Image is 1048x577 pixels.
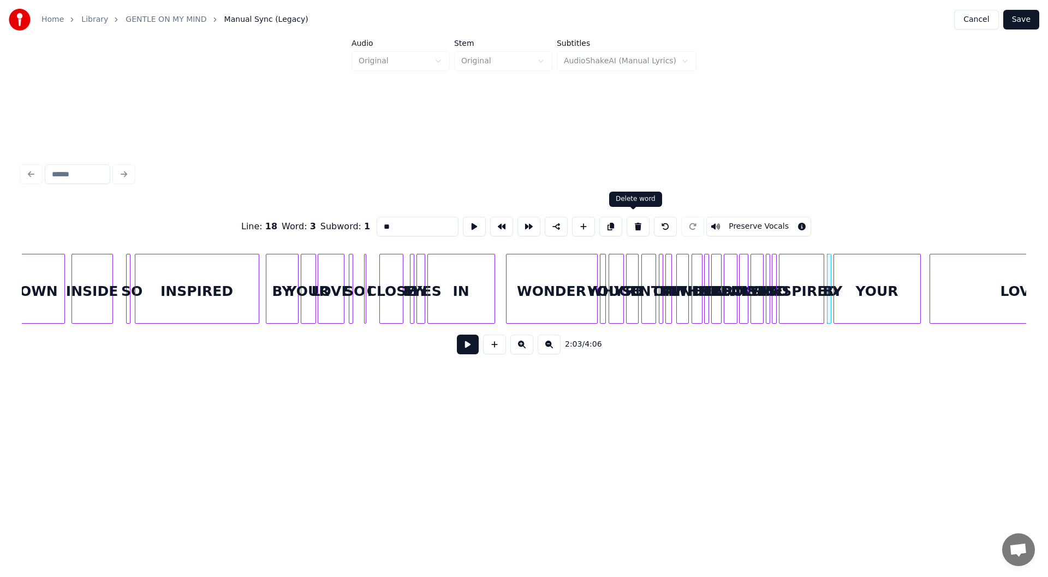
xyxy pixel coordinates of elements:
a: GENTLE ON MY MIND [126,14,206,25]
button: Save [1003,10,1039,29]
span: 1 [364,221,370,231]
button: Cancel [954,10,998,29]
div: / [565,339,591,350]
label: Audio [352,39,450,47]
div: Delete word [616,195,656,204]
nav: breadcrumb [41,14,308,25]
img: youka [9,9,31,31]
a: Open chat [1002,533,1035,566]
label: Stem [454,39,552,47]
a: Home [41,14,64,25]
a: Library [81,14,108,25]
label: Subtitles [557,39,696,47]
div: Word : [282,220,316,233]
span: 2:03 [565,339,582,350]
div: Subword : [320,220,370,233]
div: Line : [241,220,277,233]
span: 3 [310,221,316,231]
span: Manual Sync (Legacy) [224,14,308,25]
span: 4:06 [585,339,602,350]
span: 18 [265,221,277,231]
button: Toggle [706,217,811,236]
